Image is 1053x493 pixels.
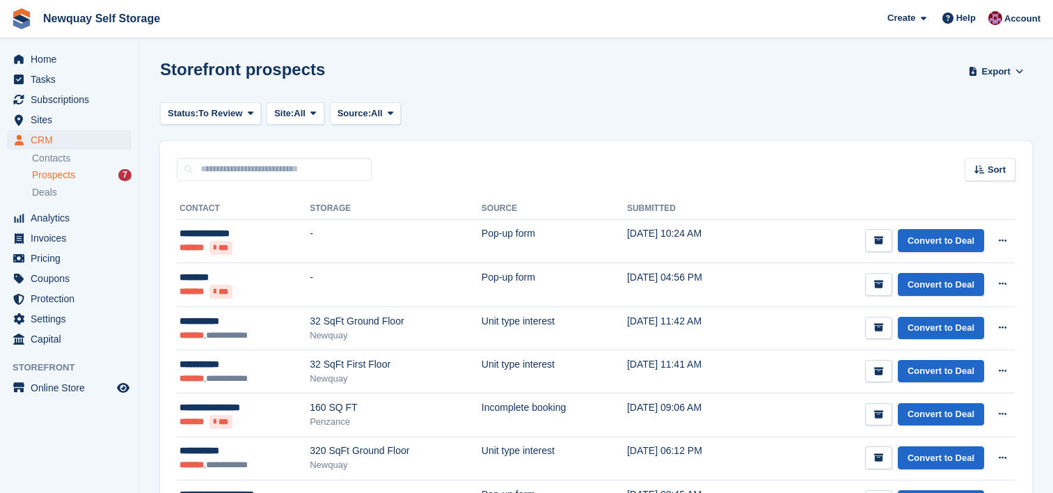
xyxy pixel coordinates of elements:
span: Create [887,11,915,25]
span: Prospects [32,169,75,182]
a: menu [7,269,132,288]
span: Sites [31,110,114,130]
td: Unit type interest [482,306,627,350]
span: Home [31,49,114,69]
th: Contact [177,198,310,220]
a: menu [7,208,132,228]
a: Deals [32,185,132,200]
td: [DATE] 09:06 AM [627,393,757,437]
th: Submitted [627,198,757,220]
a: menu [7,289,132,308]
td: [DATE] 04:56 PM [627,263,757,307]
a: menu [7,130,132,150]
button: Site: All [267,102,324,125]
span: Coupons [31,269,114,288]
td: [DATE] 10:24 AM [627,219,757,263]
span: Storefront [13,361,138,375]
div: Penzance [310,415,482,429]
a: menu [7,228,132,248]
td: [DATE] 06:12 PM [627,437,757,480]
button: Source: All [330,102,402,125]
td: [DATE] 11:41 AM [627,350,757,393]
span: Status: [168,107,198,120]
a: menu [7,329,132,349]
a: menu [7,70,132,89]
h1: Storefront prospects [160,60,325,79]
span: All [371,107,383,120]
span: Protection [31,289,114,308]
span: CRM [31,130,114,150]
span: Deals [32,186,57,199]
span: Site: [274,107,294,120]
a: Convert to Deal [898,229,984,252]
div: Newquay [310,329,482,343]
div: 160 SQ FT [310,400,482,415]
span: To Review [198,107,242,120]
div: 320 SqFt Ground Floor [310,444,482,458]
span: Account [1004,12,1040,26]
span: Source: [338,107,371,120]
a: Convert to Deal [898,446,984,469]
a: menu [7,309,132,329]
button: Status: To Review [160,102,261,125]
img: stora-icon-8386f47178a22dfd0bd8f6a31ec36ba5ce8667c1dd55bd0f319d3a0aa187defe.svg [11,8,32,29]
span: Help [956,11,976,25]
a: menu [7,90,132,109]
td: Pop-up form [482,219,627,263]
td: - [310,263,482,307]
td: Unit type interest [482,437,627,480]
td: - [310,219,482,263]
a: Prospects 7 [32,168,132,182]
td: [DATE] 11:42 AM [627,306,757,350]
span: All [294,107,306,120]
span: Export [982,65,1011,79]
span: Analytics [31,208,114,228]
div: 32 SqFt First Floor [310,357,482,372]
div: Newquay [310,372,482,386]
a: Preview store [115,379,132,396]
span: Sort [988,163,1006,177]
span: Settings [31,309,114,329]
a: Convert to Deal [898,273,984,296]
span: Subscriptions [31,90,114,109]
a: menu [7,110,132,130]
th: Source [482,198,627,220]
span: Online Store [31,378,114,398]
img: Paul Upson [988,11,1002,25]
button: Export [965,60,1027,83]
a: menu [7,249,132,268]
th: Storage [310,198,482,220]
span: Capital [31,329,114,349]
td: Incomplete booking [482,393,627,437]
a: Convert to Deal [898,317,984,340]
td: Unit type interest [482,350,627,393]
a: Convert to Deal [898,403,984,426]
a: menu [7,49,132,69]
div: 32 SqFt Ground Floor [310,314,482,329]
td: Pop-up form [482,263,627,307]
div: 7 [118,169,132,181]
div: Newquay [310,458,482,472]
span: Invoices [31,228,114,248]
a: Convert to Deal [898,360,984,383]
a: menu [7,378,132,398]
span: Tasks [31,70,114,89]
a: Contacts [32,152,132,165]
span: Pricing [31,249,114,268]
a: Newquay Self Storage [38,7,166,30]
